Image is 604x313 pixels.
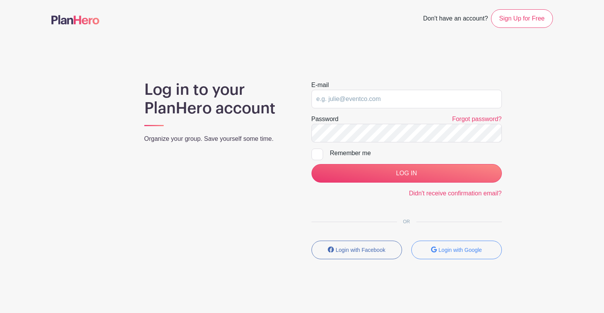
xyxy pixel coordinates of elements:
button: Login with Google [411,241,502,259]
span: Don't have an account? [423,11,488,28]
a: Forgot password? [452,116,501,122]
input: LOG IN [311,164,502,183]
label: E-mail [311,80,329,90]
p: Organize your group. Save yourself some time. [144,134,293,144]
h1: Log in to your PlanHero account [144,80,293,118]
input: e.g. julie@eventco.com [311,90,502,108]
div: Remember me [330,149,502,158]
small: Login with Facebook [336,247,385,253]
button: Login with Facebook [311,241,402,259]
small: Login with Google [438,247,482,253]
img: logo-507f7623f17ff9eddc593b1ce0a138ce2505c220e1c5a4e2b4648c50719b7d32.svg [51,15,99,24]
a: Sign Up for Free [491,9,553,28]
span: OR [397,219,416,224]
a: Didn't receive confirmation email? [409,190,502,197]
label: Password [311,115,339,124]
